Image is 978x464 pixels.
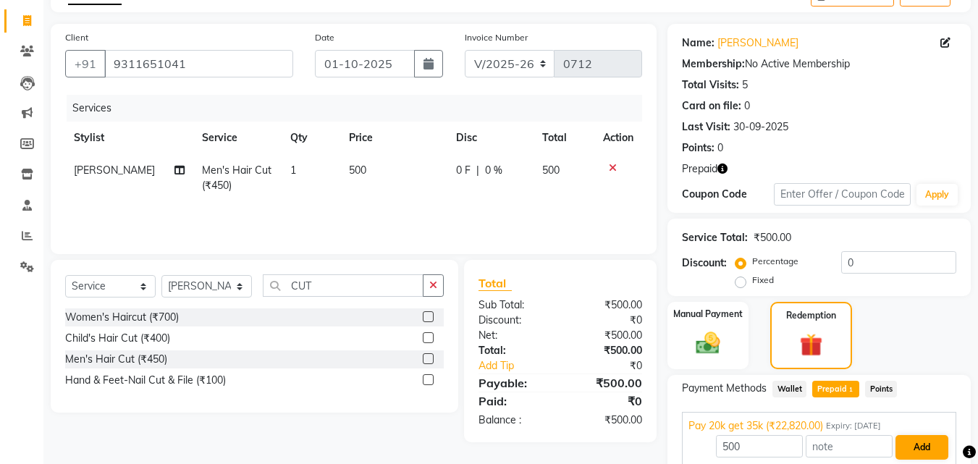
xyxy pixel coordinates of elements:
img: _cash.svg [688,329,728,357]
span: Expiry: [DATE] [826,420,881,432]
input: Enter Offer / Coupon Code [774,183,911,206]
label: Client [65,31,88,44]
div: Membership: [682,56,745,72]
label: Manual Payment [673,308,743,321]
div: ₹500.00 [560,413,653,428]
div: 30-09-2025 [733,119,788,135]
div: Card on file: [682,98,741,114]
div: 0 [744,98,750,114]
span: 0 % [485,163,502,178]
input: Amount [716,435,803,457]
div: Name: [682,35,714,51]
div: Payable: [468,374,560,392]
label: Redemption [786,309,836,322]
label: Percentage [752,255,798,268]
div: ₹500.00 [560,298,653,313]
div: Services [67,95,653,122]
div: Total Visits: [682,77,739,93]
span: 1 [290,164,296,177]
span: | [476,163,479,178]
button: Apply [916,184,958,206]
div: Last Visit: [682,119,730,135]
div: ₹0 [560,392,653,410]
div: ₹500.00 [754,230,791,245]
div: Balance : [468,413,560,428]
th: Price [340,122,447,154]
img: _gift.svg [793,331,830,359]
div: Points: [682,140,714,156]
div: ₹0 [560,313,653,328]
span: Men's Hair Cut (₹450) [202,164,271,192]
input: Search or Scan [263,274,423,297]
span: Payment Methods [682,381,767,396]
div: Discount: [682,256,727,271]
div: Men's Hair Cut (₹450) [65,352,167,367]
label: Fixed [752,274,774,287]
div: Child's Hair Cut (₹400) [65,331,170,346]
div: No Active Membership [682,56,956,72]
span: Wallet [772,381,806,397]
div: Coupon Code [682,187,773,202]
span: 1 [847,386,855,395]
span: Total [479,276,512,291]
span: 0 F [456,163,471,178]
div: ₹0 [576,358,654,374]
label: Invoice Number [465,31,528,44]
div: Hand & Feet-Nail Cut & File (₹100) [65,373,226,388]
th: Service [193,122,282,154]
input: Search by Name/Mobile/Email/Code [104,50,293,77]
button: +91 [65,50,106,77]
div: Discount: [468,313,560,328]
div: Total: [468,343,560,358]
div: ₹500.00 [560,343,653,358]
div: 0 [717,140,723,156]
th: Stylist [65,122,193,154]
div: Women's Haircut (₹700) [65,310,179,325]
a: Add Tip [468,358,576,374]
th: Qty [282,122,340,154]
span: Pay 20k get 35k (₹22,820.00) [688,418,823,434]
div: 5 [742,77,748,93]
div: Net: [468,328,560,343]
div: Sub Total: [468,298,560,313]
span: [PERSON_NAME] [74,164,155,177]
span: Prepaid [682,161,717,177]
span: Points [865,381,897,397]
div: ₹500.00 [560,374,653,392]
button: Add [895,435,948,460]
th: Action [594,122,642,154]
th: Disc [447,122,534,154]
th: Total [534,122,595,154]
label: Date [315,31,334,44]
a: [PERSON_NAME] [717,35,798,51]
div: ₹500.00 [560,328,653,343]
input: note [806,435,893,457]
div: Service Total: [682,230,748,245]
span: 500 [542,164,560,177]
span: 500 [349,164,366,177]
span: Prepaid [812,381,859,397]
div: Paid: [468,392,560,410]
